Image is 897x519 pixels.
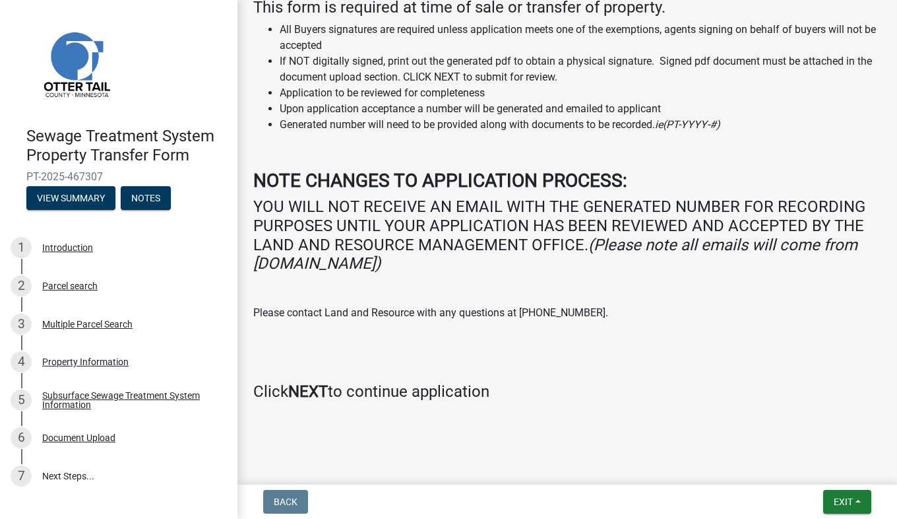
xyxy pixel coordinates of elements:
[11,390,32,411] div: 5
[26,14,125,113] img: Otter Tail County, Minnesota
[280,85,881,101] li: Application to be reviewed for completeness
[280,101,881,117] li: Upon application acceptance a number will be generated and emailed to applicant
[280,53,881,85] li: If NOT digitally signed, print out the generated pdf to obtain a physical signature. Signed pdf d...
[655,118,720,131] i: ie(PT-YYYY-#)
[121,193,171,204] wm-modal-confirm: Notes
[11,314,32,335] div: 3
[253,236,857,273] i: (Please note all emails will come from [DOMAIN_NAME])
[26,193,115,204] wm-modal-confirm: Summary
[274,497,297,507] span: Back
[823,490,871,514] button: Exit
[42,281,98,291] div: Parcel search
[253,305,881,321] p: Please contact Land and Resource with any questions at [PHONE_NUMBER].
[42,357,129,366] div: Property Information
[26,170,211,183] span: PT-2025-467307
[11,275,32,296] div: 2
[11,466,32,487] div: 7
[280,117,881,133] li: Generated number will need to be provided along with documents to be recorded.
[26,186,115,210] button: View Summary
[26,127,227,165] h4: Sewage Treatment System Property Transfer Form
[42,391,216,409] div: Subsurface Sewage Treatment System Information
[42,320,133,329] div: Multiple Parcel Search
[834,497,853,507] span: Exit
[253,197,881,273] h4: YOU WILL NOT RECEIVE AN EMAIL WITH THE GENERATED NUMBER FOR RECORDING PURPOSES UNTIL YOUR APPLICA...
[11,351,32,372] div: 4
[121,186,171,210] button: Notes
[42,243,93,252] div: Introduction
[253,382,881,401] h4: Click to continue application
[11,427,32,448] div: 6
[11,237,32,258] div: 1
[288,382,328,401] strong: NEXT
[253,170,627,191] strong: NOTE CHANGES TO APPLICATION PROCESS:
[42,433,115,442] div: Document Upload
[263,490,308,514] button: Back
[280,22,881,53] li: All Buyers signatures are required unless application meets one of the exemptions, agents signing...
